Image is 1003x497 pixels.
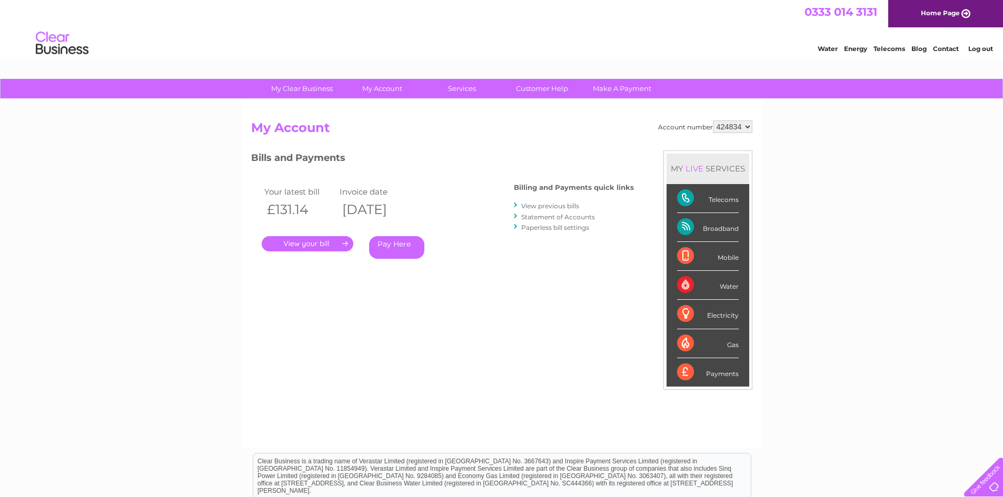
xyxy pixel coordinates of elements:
[369,236,424,259] a: Pay Here
[259,79,345,98] a: My Clear Business
[677,358,739,387] div: Payments
[339,79,425,98] a: My Account
[677,242,739,271] div: Mobile
[337,199,413,220] th: [DATE]
[667,154,749,184] div: MY SERVICES
[683,164,706,174] div: LIVE
[911,45,927,53] a: Blog
[521,213,595,221] a: Statement of Accounts
[521,202,579,210] a: View previous bills
[337,185,413,199] td: Invoice date
[521,224,589,231] a: Paperless bill settings
[873,45,905,53] a: Telecoms
[419,79,505,98] a: Services
[818,45,838,53] a: Water
[253,6,751,51] div: Clear Business is a trading name of Verastar Limited (registered in [GEOGRAPHIC_DATA] No. 3667643...
[262,236,353,251] a: .
[805,5,877,18] a: 0333 014 3131
[35,27,89,59] img: logo.png
[933,45,959,53] a: Contact
[677,271,739,300] div: Water
[677,329,739,358] div: Gas
[262,199,337,220] th: £131.14
[251,120,752,140] h2: My Account
[677,213,739,242] div: Broadband
[579,79,666,98] a: Make A Payment
[844,45,867,53] a: Energy
[677,184,739,213] div: Telecoms
[677,300,739,329] div: Electricity
[968,45,993,53] a: Log out
[251,150,634,169] h3: Bills and Payments
[262,185,337,199] td: Your latest bill
[658,120,752,133] div: Account number
[514,184,634,191] h4: Billing and Payments quick links
[499,79,585,98] a: Customer Help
